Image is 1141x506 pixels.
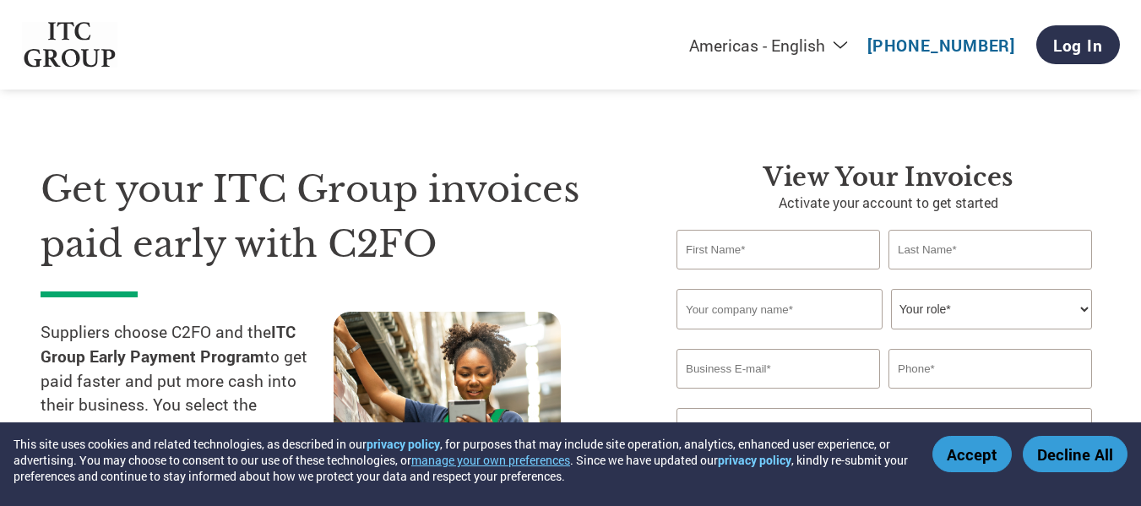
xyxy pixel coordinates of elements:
[718,452,791,468] a: privacy policy
[41,321,296,367] strong: ITC Group Early Payment Program
[888,271,1092,282] div: Invalid last name or last name is too long
[867,35,1015,56] a: [PHONE_NUMBER]
[676,230,880,269] input: First Name*
[41,162,626,271] h1: Get your ITC Group invoices paid early with C2FO
[14,436,908,484] div: This site uses cookies and related technologies, as described in our , for purposes that may incl...
[676,193,1100,213] p: Activate your account to get started
[334,312,561,478] img: supply chain worker
[888,349,1092,389] input: Phone*
[411,452,570,468] button: manage your own preferences
[367,436,440,452] a: privacy policy
[676,271,880,282] div: Invalid first name or first name is too long
[932,436,1012,472] button: Accept
[676,162,1100,193] h3: View Your Invoices
[888,390,1092,401] div: Inavlid Phone Number
[891,289,1092,329] select: Title/Role
[41,320,334,466] p: Suppliers choose C2FO and the to get paid faster and put more cash into their business. You selec...
[1036,25,1120,64] a: Log In
[676,390,880,401] div: Inavlid Email Address
[22,22,118,68] img: ITC Group
[676,289,883,329] input: Your company name*
[676,331,1092,342] div: Invalid company name or company name is too long
[888,230,1092,269] input: Last Name*
[676,349,880,389] input: Invalid Email format
[1023,436,1127,472] button: Decline All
